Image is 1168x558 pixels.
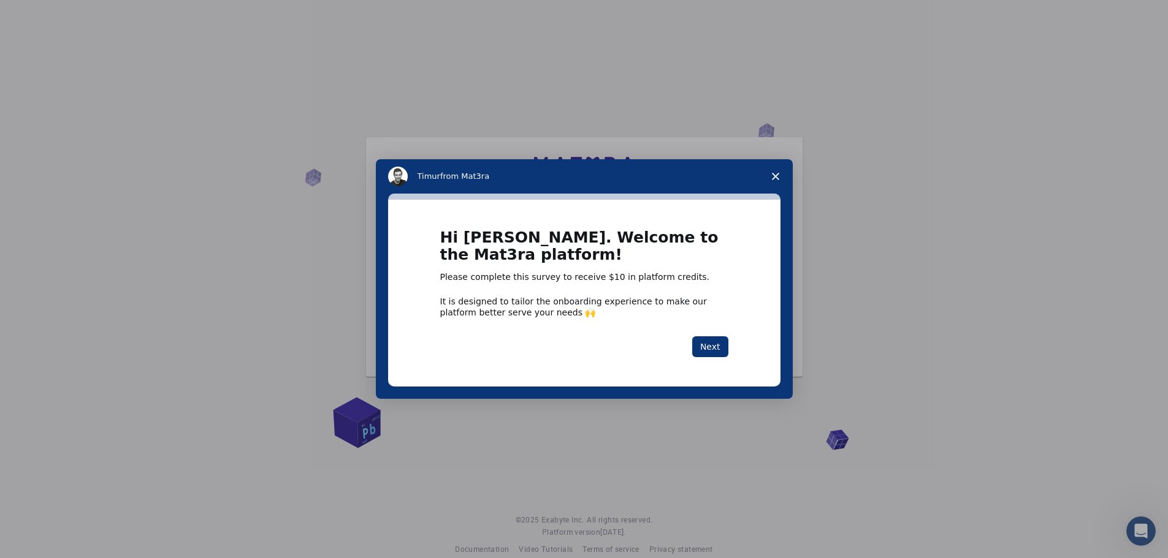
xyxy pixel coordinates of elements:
[440,296,728,318] div: It is designed to tailor the onboarding experience to make our platform better serve your needs 🙌
[692,336,728,357] button: Next
[418,172,440,181] span: Timur
[25,9,69,20] span: Support
[440,271,728,284] div: Please complete this survey to receive $10 in platform credits.
[758,159,793,194] span: Close survey
[388,167,408,186] img: Profile image for Timur
[440,229,728,271] h1: Hi [PERSON_NAME]. Welcome to the Mat3ra platform!
[440,172,489,181] span: from Mat3ra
